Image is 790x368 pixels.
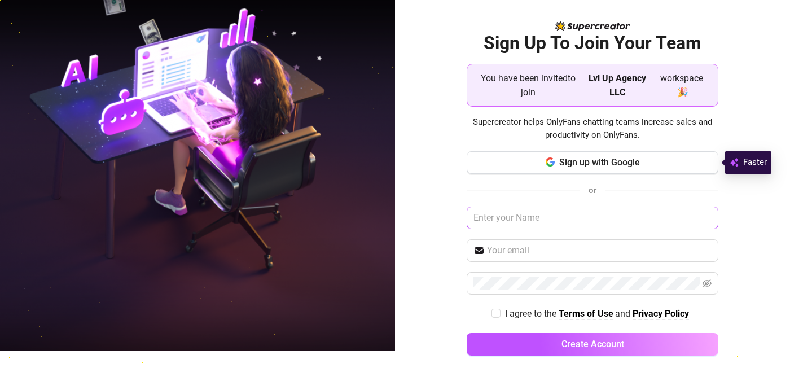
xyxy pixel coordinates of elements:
[467,32,718,55] h2: Sign Up To Join Your Team
[655,71,709,99] span: workspace 🎉
[559,308,613,320] a: Terms of Use
[589,73,646,98] strong: Lvl Up Agency LLC
[633,308,689,319] strong: Privacy Policy
[467,116,718,142] span: Supercreator helps OnlyFans chatting teams increase sales and productivity on OnlyFans.
[487,244,712,257] input: Your email
[730,156,739,169] img: svg%3e
[467,333,718,356] button: Create Account
[589,185,596,195] span: or
[743,156,767,169] span: Faster
[633,308,689,320] a: Privacy Policy
[559,308,613,319] strong: Terms of Use
[615,308,633,319] span: and
[703,279,712,288] span: eye-invisible
[505,308,559,319] span: I agree to the
[467,151,718,174] button: Sign up with Google
[561,339,624,349] span: Create Account
[559,157,640,168] span: Sign up with Google
[555,21,630,31] img: logo-BBDzfeDw.svg
[476,71,580,99] span: You have been invited to join
[467,207,718,229] input: Enter your Name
